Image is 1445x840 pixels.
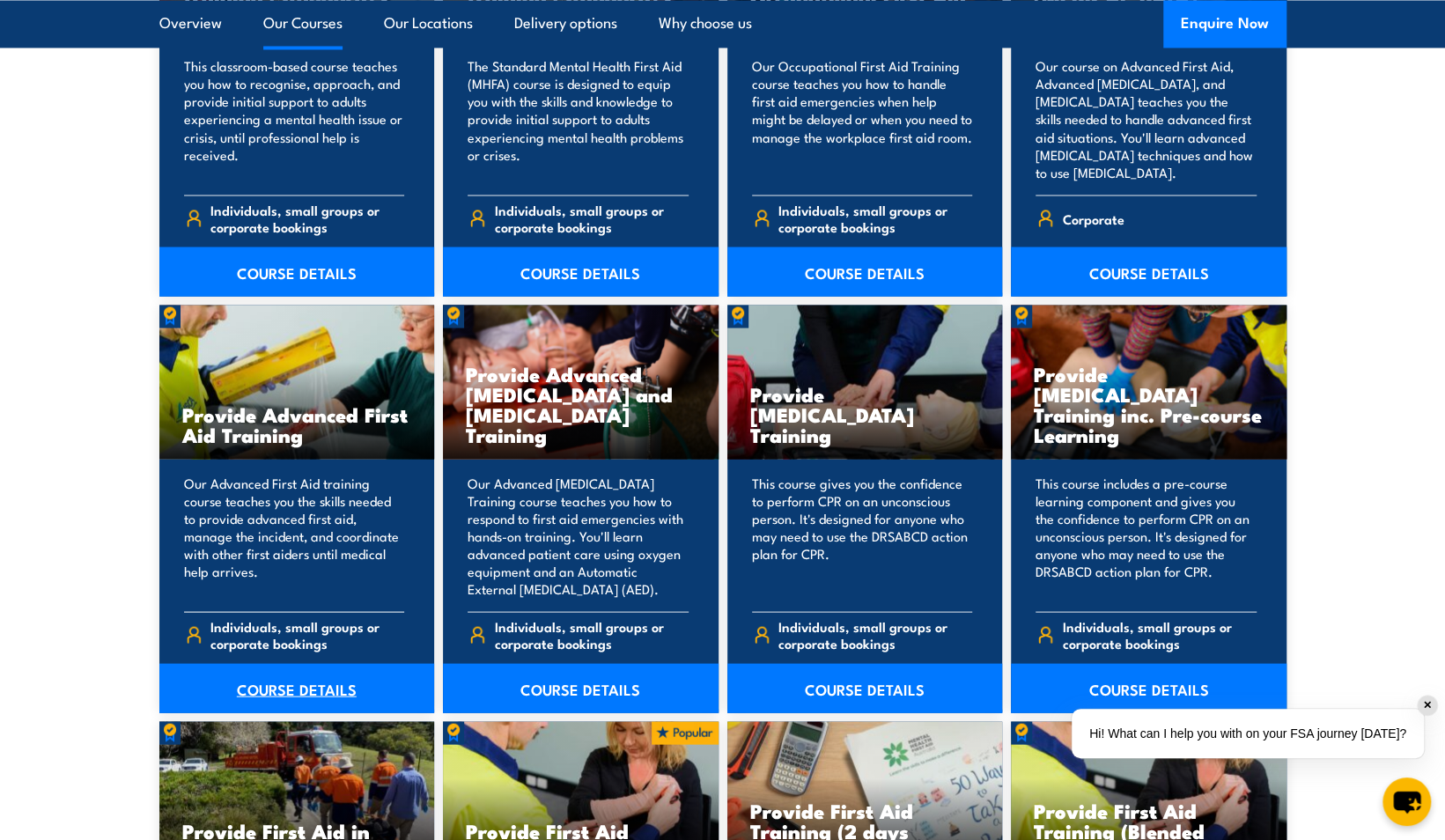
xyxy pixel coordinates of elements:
a: COURSE DETAILS [159,663,435,712]
div: Hi! What can I help you with on your FSA journey [DATE]? [1072,709,1424,758]
span: Individuals, small groups or corporate bookings [210,201,404,234]
h3: Provide Advanced [MEDICAL_DATA] and [MEDICAL_DATA] Training [466,363,696,444]
h3: Provide Advanced First Aid Training [182,403,412,444]
p: This course includes a pre-course learning component and gives you the confidence to perform CPR ... [1036,474,1257,597]
h3: Provide [MEDICAL_DATA] Training inc. Pre-course Learning [1034,363,1264,444]
span: Individuals, small groups or corporate bookings [778,201,972,234]
button: chat-button [1382,777,1431,826]
p: This course gives you the confidence to perform CPR on an unconscious person. It's designed for a... [752,474,973,597]
a: COURSE DETAILS [727,247,1003,296]
a: COURSE DETAILS [159,247,435,296]
p: Our Advanced First Aid training course teaches you the skills needed to provide advanced first ai... [184,474,405,597]
span: Individuals, small groups or corporate bookings [210,617,404,651]
span: Individuals, small groups or corporate bookings [778,617,972,651]
span: Individuals, small groups or corporate bookings [495,201,689,234]
a: COURSE DETAILS [443,663,719,712]
p: Our Advanced [MEDICAL_DATA] Training course teaches you how to respond to first aid emergencies w... [468,474,689,597]
p: Our Occupational First Aid Training course teaches you how to handle first aid emergencies when h... [752,57,973,181]
span: Individuals, small groups or corporate bookings [495,617,689,651]
a: COURSE DETAILS [443,247,719,296]
a: COURSE DETAILS [1011,247,1286,296]
p: Our course on Advanced First Aid, Advanced [MEDICAL_DATA], and [MEDICAL_DATA] teaches you the ski... [1036,57,1257,181]
h3: Provide [MEDICAL_DATA] Training [750,383,980,444]
a: COURSE DETAILS [727,663,1003,712]
div: ✕ [1418,696,1437,715]
p: This classroom-based course teaches you how to recognise, approach, and provide initial support t... [184,57,405,181]
p: The Standard Mental Health First Aid (MHFA) course is designed to equip you with the skills and k... [468,57,689,181]
span: Corporate [1063,204,1124,232]
span: Individuals, small groups or corporate bookings [1063,617,1257,651]
a: COURSE DETAILS [1011,663,1286,712]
